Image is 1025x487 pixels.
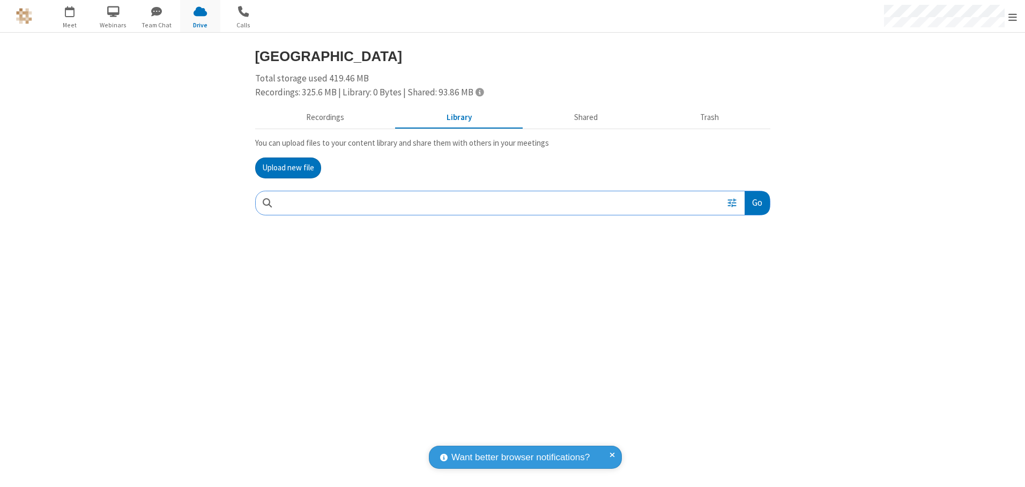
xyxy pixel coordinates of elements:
[50,20,90,30] span: Meet
[476,87,484,96] span: Totals displayed include files that have been moved to the trash.
[255,108,396,128] button: Recorded meetings
[255,158,321,179] button: Upload new file
[255,137,770,149] p: You can upload files to your content library and share them with others in your meetings
[255,49,770,64] h3: [GEOGRAPHIC_DATA]
[93,20,133,30] span: Webinars
[255,72,770,99] div: Total storage used 419.46 MB
[451,451,590,464] span: Want better browser notifications?
[137,20,177,30] span: Team Chat
[745,191,769,215] button: Go
[523,108,649,128] button: Shared during meetings
[16,8,32,24] img: QA Selenium DO NOT DELETE OR CHANGE
[180,20,220,30] span: Drive
[396,108,523,128] button: Content library
[255,86,770,100] div: Recordings: 325.6 MB | Library: 0 Bytes | Shared: 93.86 MB
[649,108,770,128] button: Trash
[224,20,264,30] span: Calls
